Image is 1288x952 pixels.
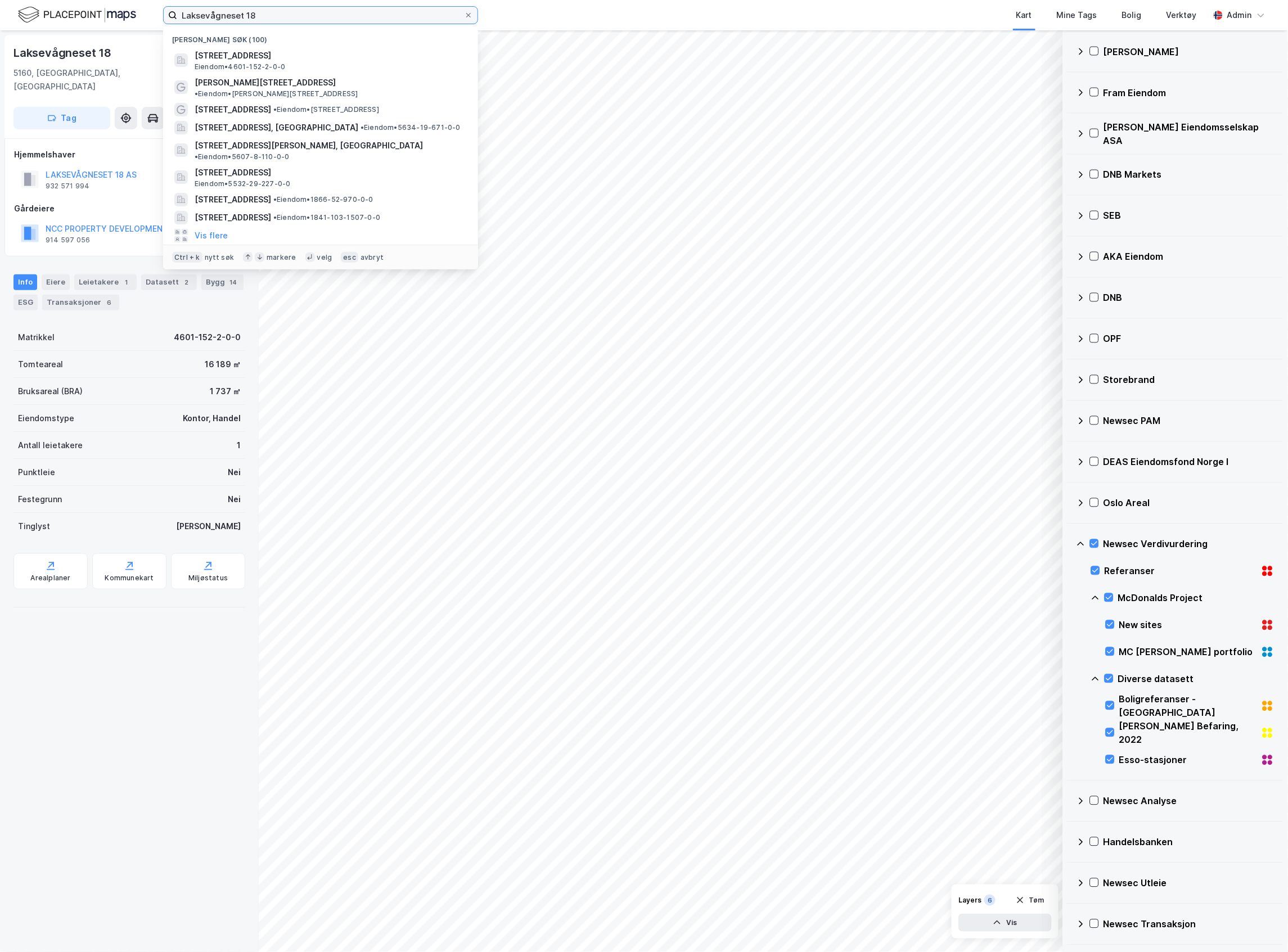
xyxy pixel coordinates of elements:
div: Newsec Transaksjon [1104,918,1275,931]
div: 16 189 ㎡ [205,358,241,371]
img: logo.f888ab2527a4732fd821a326f86c7f29.svg [18,5,136,25]
div: Newsec Utleie [1104,877,1275,890]
button: Vis flere [195,229,228,242]
span: • [195,152,198,161]
span: [STREET_ADDRESS] [195,211,271,224]
div: esc [341,252,358,263]
span: Eiendom • 5607-8-110-0-0 [195,152,290,161]
div: 6 [984,895,996,906]
div: [PERSON_NAME] Befaring, 2022 [1119,720,1257,747]
div: Fram Eiendom [1104,86,1275,100]
div: Newsec Verdivurdering [1104,538,1275,551]
div: Laksevågneset 18 [13,44,114,62]
div: Datasett [141,274,197,290]
div: Layers [958,896,982,905]
div: 914 597 056 [46,236,90,245]
div: [PERSON_NAME] søk (100) [163,26,478,47]
div: Boligreferanser - [GEOGRAPHIC_DATA] [1119,693,1257,720]
div: Verktøy [1167,8,1197,22]
div: Tinglyst [18,520,50,533]
span: Eiendom • 1841-103-1507-0-0 [273,213,380,222]
span: Eiendom • 1866-52-970-0-0 [273,195,373,204]
div: 932 571 994 [46,182,89,191]
div: 14 [227,277,239,288]
span: Eiendom • 5532-29-227-0-0 [195,179,291,188]
div: 4601-152-2-0-0 [174,331,241,344]
div: Storebrand [1104,373,1275,387]
span: [STREET_ADDRESS], [GEOGRAPHIC_DATA] [195,121,358,134]
span: • [273,105,277,114]
div: 1 737 ㎡ [210,385,241,398]
div: Newsec PAM [1104,414,1275,428]
div: Kontrollprogram for chat [1232,898,1288,952]
span: Eiendom • [PERSON_NAME][STREET_ADDRESS] [195,89,358,98]
span: [STREET_ADDRESS] [195,166,465,179]
div: Matrikkel [18,331,55,344]
div: Bolig [1122,8,1142,22]
span: [STREET_ADDRESS] [195,103,271,116]
span: [STREET_ADDRESS][PERSON_NAME], [GEOGRAPHIC_DATA] [195,139,423,152]
div: OPF [1104,332,1275,346]
div: Kommunekart [105,574,154,583]
div: Leietakere [74,274,137,290]
div: [PERSON_NAME] [1104,45,1275,58]
button: Vis [958,914,1052,932]
div: Nei [228,466,241,479]
div: Punktleie [18,466,55,479]
div: Bruksareal (BRA) [18,385,83,398]
div: [PERSON_NAME] [176,520,241,533]
div: AKA Eiendom [1104,250,1275,264]
div: nytt søk [205,253,235,262]
div: Transaksjoner [42,295,119,310]
div: 2 [181,277,192,288]
span: Eiendom • 5634-19-671-0-0 [361,123,461,132]
div: DEAS Eiendomsfond Norge I [1104,455,1275,469]
div: Admin [1227,8,1252,22]
iframe: Chat Widget [1232,898,1288,952]
div: avbryt [361,253,384,262]
div: DNB [1104,291,1275,305]
div: Festegrunn [18,493,62,506]
span: • [361,123,364,132]
div: New sites [1119,619,1257,632]
div: Tomteareal [18,358,63,371]
span: • [273,213,277,222]
div: Esso-stasjoner [1119,754,1257,767]
div: Antall leietakere [18,439,83,452]
div: 6 [103,297,115,308]
span: • [195,89,198,98]
div: MC [PERSON_NAME] portfolio [1119,646,1257,659]
div: Kart [1016,8,1032,22]
div: ESG [13,295,38,310]
div: Arealplaner [30,574,70,583]
div: DNB Markets [1104,168,1275,182]
div: Info [13,274,37,290]
span: [STREET_ADDRESS] [195,49,465,62]
span: Eiendom • 4601-152-2-0-0 [195,62,285,71]
div: [PERSON_NAME] Eiendomsselskap ASA [1104,120,1275,147]
div: Mine Tags [1057,8,1097,22]
div: Nei [228,493,241,506]
button: Tag [13,107,110,129]
span: [PERSON_NAME][STREET_ADDRESS] [195,76,336,89]
span: • [273,195,277,204]
div: 1 [237,439,241,452]
div: McDonalds Project [1118,592,1275,605]
div: velg [317,253,332,262]
div: Handelsbanken [1104,836,1275,849]
div: Referanser [1105,565,1257,578]
span: [STREET_ADDRESS] [195,193,271,206]
div: Kontor, Handel [183,412,241,425]
div: Gårdeiere [14,202,245,215]
div: Hjemmelshaver [14,148,245,161]
div: markere [267,253,296,262]
div: Oslo Areal [1104,497,1275,510]
div: Newsec Analyse [1104,795,1275,808]
div: SEB [1104,209,1275,223]
div: Eiere [42,274,70,290]
div: Bygg [201,274,244,290]
input: Søk på adresse, matrikkel, gårdeiere, leietakere eller personer [177,7,464,24]
div: Ctrl + k [172,252,202,263]
div: Eiendomstype [18,412,74,425]
div: 5160, [GEOGRAPHIC_DATA], [GEOGRAPHIC_DATA] [13,66,194,93]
